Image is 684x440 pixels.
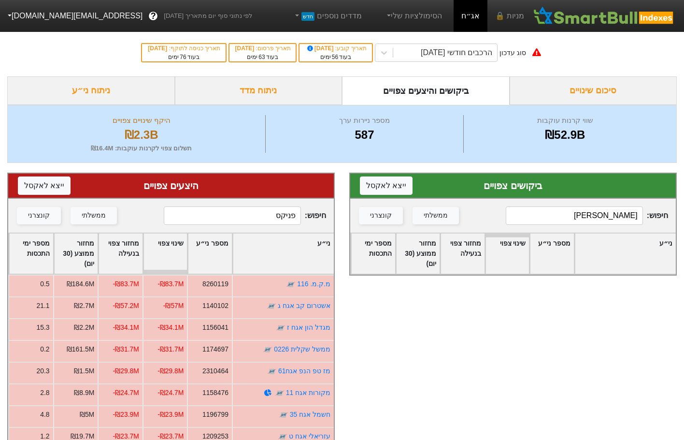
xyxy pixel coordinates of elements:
span: חדש [301,12,314,21]
a: מדדים נוספיםחדש [289,6,366,26]
div: 20.3 [37,366,50,376]
div: 21.1 [37,301,50,311]
div: -₪24.7M [113,388,139,398]
div: 587 [268,126,460,144]
div: מספר ניירות ערך [268,115,460,126]
div: -₪34.1M [113,323,139,333]
span: [DATE] [148,45,169,52]
img: tase link [267,301,276,311]
div: הרכבים חודשי [DATE] [421,47,492,59]
a: מז טפ הנפ אגח61 [278,367,330,375]
div: ₪5M [80,410,94,420]
button: ממשלתי [413,207,459,224]
div: ₪184.6M [67,279,94,289]
img: tase link [267,367,277,376]
div: -₪31.7M [157,344,184,354]
div: 2310464 [202,366,228,376]
div: ממשלתי [82,210,106,221]
div: Toggle SortBy [9,234,53,274]
div: 1196799 [202,410,228,420]
a: עזריאלי אגח ט [289,432,330,440]
div: -₪24.7M [157,388,184,398]
div: Toggle SortBy [99,234,142,274]
div: ₪2.7M [74,301,94,311]
div: היקף שינויים צפויים [20,115,263,126]
span: חיפוש : [506,206,668,225]
div: ניתוח ני״ע [7,76,175,105]
input: 105 רשומות... [506,206,642,225]
div: תאריך קובע : [304,44,367,53]
a: מקורות אגח 11 [286,389,330,396]
div: ₪1.5M [74,366,94,376]
div: 4.8 [40,410,49,420]
div: -₪29.8M [157,366,184,376]
div: ביקושים צפויים [360,178,666,193]
a: אשטרום קב אגח ג [278,302,330,309]
div: 0.5 [40,279,49,289]
div: Toggle SortBy [530,234,574,274]
img: tase link [279,410,288,420]
div: בעוד ימים [147,53,220,61]
div: תאריך כניסה לתוקף : [147,44,220,53]
a: חשמל אגח 35 [290,411,330,418]
div: 2.8 [40,388,49,398]
div: -₪83.7M [157,279,184,289]
div: Toggle SortBy [575,234,676,274]
div: ₪161.5M [67,344,94,354]
div: Toggle SortBy [485,234,529,274]
div: -₪23.9M [157,410,184,420]
div: Toggle SortBy [233,234,334,274]
div: 1140102 [202,301,228,311]
span: ? [151,10,156,23]
div: Toggle SortBy [54,234,98,274]
div: 15.3 [37,323,50,333]
span: לפי נתוני סוף יום מתאריך [DATE] [164,11,252,21]
div: ניתוח מדד [175,76,342,105]
button: ייצא לאקסל [360,176,413,195]
div: קונצרני [370,210,392,221]
div: תאריך פרסום : [234,44,291,53]
div: 8260119 [202,279,228,289]
div: שווי קרנות עוקבות [466,115,664,126]
button: קונצרני [17,207,61,224]
a: מגדל הון אגח ז [287,323,330,331]
img: tase link [276,323,285,333]
div: Toggle SortBy [351,234,395,274]
div: ממשלתי [424,210,448,221]
div: ₪8.9M [74,388,94,398]
div: 0.2 [40,344,49,354]
img: tase link [275,388,285,398]
span: [DATE] [305,45,335,52]
img: SmartBull [532,6,676,26]
img: tase link [286,279,296,289]
span: 63 [258,54,265,60]
div: -₪57M [163,301,184,311]
div: Toggle SortBy [396,234,440,274]
button: קונצרני [359,207,403,224]
div: ₪52.9B [466,126,664,144]
div: תשלום צפוי לקרנות עוקבות : ₪16.4M [20,144,263,153]
div: ₪2.3B [20,126,263,144]
div: ביקושים והיצעים צפויים [342,76,510,105]
div: סוג עדכון [499,48,526,58]
div: 1158476 [202,388,228,398]
span: חיפוש : [164,206,326,225]
div: היצעים צפויים [18,178,324,193]
div: -₪83.7M [113,279,139,289]
a: הסימולציות שלי [381,6,446,26]
span: 56 [332,54,338,60]
button: ייצא לאקסל [18,176,71,195]
div: קונצרני [28,210,50,221]
div: בעוד ימים [304,53,367,61]
div: -₪23.9M [113,410,139,420]
div: 1174697 [202,344,228,354]
div: 1156041 [202,323,228,333]
div: Toggle SortBy [188,234,232,274]
div: בעוד ימים [234,53,291,61]
div: Toggle SortBy [143,234,187,274]
a: מ.ק.מ. 116 [297,280,330,288]
button: ממשלתי [71,207,117,224]
div: -₪31.7M [113,344,139,354]
div: Toggle SortBy [441,234,484,274]
img: tase link [263,345,272,354]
